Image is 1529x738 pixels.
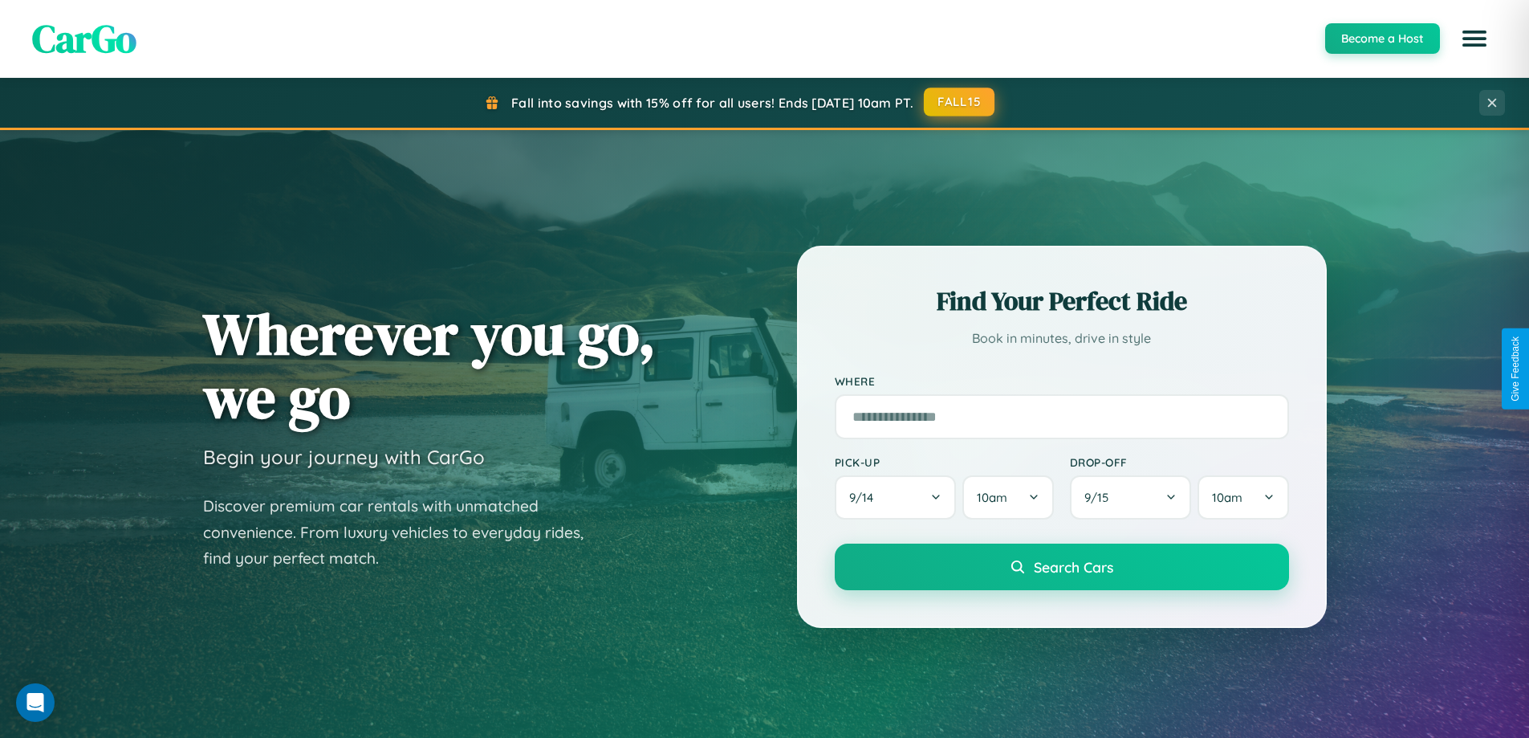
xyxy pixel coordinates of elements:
button: FALL15 [924,88,994,116]
label: Drop-off [1070,455,1289,469]
h1: Wherever you go, we go [203,302,656,429]
div: Open Intercom Messenger [16,683,55,722]
span: 9 / 14 [849,490,881,505]
p: Book in minutes, drive in style [835,327,1289,350]
span: Search Cars [1034,558,1113,576]
h3: Begin your journey with CarGo [203,445,485,469]
button: Open menu [1452,16,1497,61]
p: Discover premium car rentals with unmatched convenience. From luxury vehicles to everyday rides, ... [203,493,604,572]
button: Become a Host [1325,23,1440,54]
button: 10am [1198,475,1288,520]
span: Fall into savings with 15% off for all users! Ends [DATE] 10am PT. [511,95,913,111]
button: Search Cars [835,544,1289,590]
span: CarGo [32,12,136,65]
button: 9/15 [1070,475,1192,520]
span: 9 / 15 [1084,490,1116,505]
div: Give Feedback [1510,336,1521,402]
span: 10am [1212,490,1242,505]
button: 10am [962,475,1053,520]
button: 9/14 [835,475,957,520]
h2: Find Your Perfect Ride [835,283,1289,319]
label: Pick-up [835,455,1054,469]
span: 10am [977,490,1007,505]
label: Where [835,374,1289,388]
